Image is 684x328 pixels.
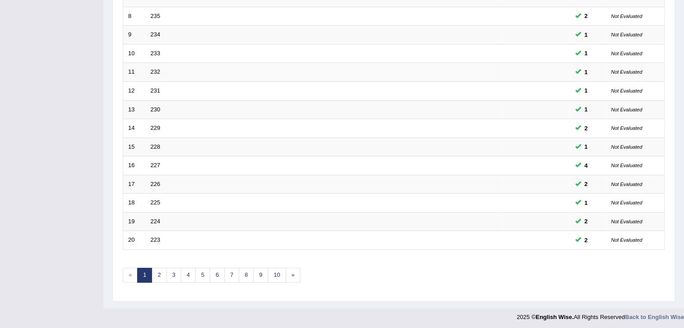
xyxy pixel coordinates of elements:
a: 234 [151,31,161,38]
a: 225 [151,199,161,206]
td: 19 [123,212,146,231]
a: 3 [166,268,181,283]
small: Not Evaluated [611,125,642,131]
a: 2 [152,268,166,283]
small: Not Evaluated [611,51,642,56]
span: « [123,268,138,283]
small: Not Evaluated [611,13,642,19]
span: You can still take this question [581,217,591,226]
span: You can still take this question [581,86,591,95]
a: 226 [151,181,161,187]
span: You can still take this question [581,49,591,58]
a: 4 [181,268,196,283]
small: Not Evaluated [611,182,642,187]
small: Not Evaluated [611,144,642,150]
a: 228 [151,143,161,150]
span: You can still take this question [581,30,591,40]
a: » [286,268,300,283]
span: You can still take this question [581,161,591,170]
td: 20 [123,231,146,250]
span: You can still take this question [581,11,591,21]
small: Not Evaluated [611,200,642,205]
a: 9 [253,268,268,283]
a: 231 [151,87,161,94]
span: You can still take this question [581,142,591,151]
small: Not Evaluated [611,107,642,112]
td: 9 [123,26,146,44]
a: 232 [151,68,161,75]
a: 227 [151,162,161,168]
small: Not Evaluated [611,163,642,168]
span: You can still take this question [581,105,591,114]
span: You can still take this question [581,235,591,245]
a: 235 [151,13,161,19]
td: 13 [123,100,146,119]
a: 7 [224,268,239,283]
a: Back to English Wise [625,314,684,320]
td: 15 [123,137,146,156]
a: 224 [151,218,161,225]
a: 233 [151,50,161,57]
a: 5 [195,268,210,283]
td: 16 [123,156,146,175]
td: 12 [123,81,146,100]
span: You can still take this question [581,198,591,208]
div: 2025 © All Rights Reserved [517,308,684,321]
span: You can still take this question [581,124,591,133]
a: 8 [239,268,254,283]
a: 229 [151,124,161,131]
td: 11 [123,63,146,82]
small: Not Evaluated [611,32,642,37]
strong: English Wise. [536,314,573,320]
td: 18 [123,194,146,213]
td: 14 [123,119,146,138]
span: You can still take this question [581,67,591,77]
a: 230 [151,106,161,113]
td: 8 [123,7,146,26]
small: Not Evaluated [611,69,642,75]
small: Not Evaluated [611,88,642,93]
a: 10 [268,268,286,283]
a: 6 [210,268,224,283]
a: 1 [137,268,152,283]
small: Not Evaluated [611,219,642,224]
span: You can still take this question [581,179,591,189]
small: Not Evaluated [611,237,642,243]
a: 223 [151,236,161,243]
td: 17 [123,175,146,194]
td: 10 [123,44,146,63]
